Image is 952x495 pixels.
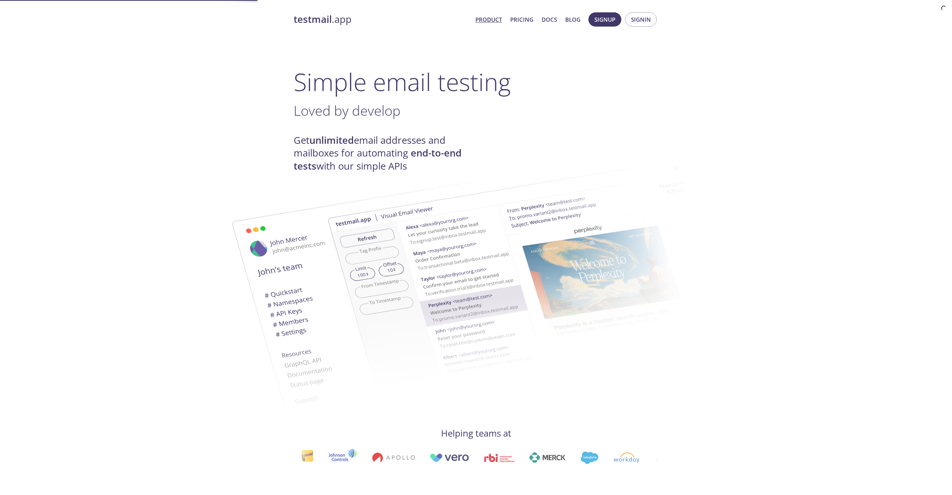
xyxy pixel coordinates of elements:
span: Loved by develop [294,101,401,120]
img: vero [429,453,469,462]
strong: testmail [294,13,332,26]
h4: Get email addresses and mailboxes for automating with our simple APIs [294,134,476,173]
img: rbi [484,453,514,462]
a: Blog [565,15,581,24]
span: Signin [631,15,651,24]
a: Pricing [510,15,533,24]
img: testmail-email-viewer [327,149,731,403]
img: workday [613,452,640,463]
h4: Helping teams at [294,427,659,439]
button: Signup [588,12,621,27]
strong: unlimited [309,134,354,147]
img: merck [529,452,565,463]
img: apollo [372,452,414,463]
img: testmail-email-viewer [204,173,608,427]
a: Docs [542,15,557,24]
button: Signin [625,12,657,27]
strong: end-to-end tests [294,146,462,172]
a: testmail.app [294,13,469,26]
img: johnsoncontrols [328,449,357,467]
h1: Simple email testing [294,67,659,96]
img: salesforce [580,452,598,464]
a: Product [475,15,502,24]
span: Signup [594,15,615,24]
img: interac [301,450,313,466]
